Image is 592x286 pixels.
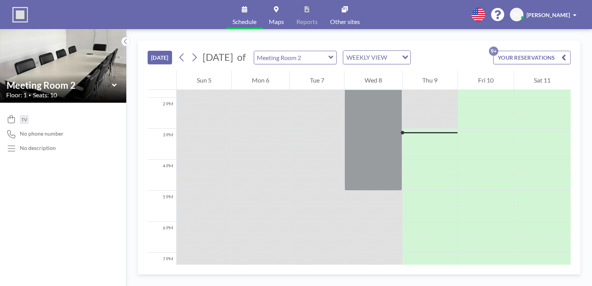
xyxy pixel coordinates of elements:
span: [PERSON_NAME] [527,12,570,18]
div: 5 PM [148,191,176,222]
div: Thu 9 [403,71,458,90]
span: Seats: 10 [33,91,57,99]
p: 9+ [489,47,498,56]
div: Mon 6 [232,71,289,90]
div: 6 PM [148,222,176,253]
div: Wed 8 [344,71,402,90]
div: 2 PM [148,98,176,129]
div: Fri 10 [458,71,513,90]
div: Tue 7 [290,71,344,90]
div: No description [20,145,56,152]
span: No phone number [20,130,64,137]
span: Maps [269,19,284,25]
span: of [237,51,246,63]
div: 7 PM [148,253,176,284]
button: YOUR RESERVATIONS9+ [493,51,571,64]
input: Meeting Room 2 [7,79,112,91]
img: organization-logo [12,7,28,22]
div: Sat 11 [514,71,571,90]
div: 4 PM [148,160,176,191]
span: • [29,93,31,98]
span: Floor: 1 [6,91,27,99]
span: WEEKLY VIEW [345,52,389,62]
span: Schedule [232,19,256,25]
div: Search for option [343,51,410,64]
span: DC [513,11,520,18]
button: [DATE] [148,51,172,64]
span: [DATE] [203,51,233,63]
span: Reports [296,19,318,25]
span: Other sites [330,19,360,25]
input: Meeting Room 2 [254,51,329,64]
span: TV [21,117,27,122]
div: Sun 5 [177,71,231,90]
input: Search for option [389,52,398,62]
div: 3 PM [148,129,176,160]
